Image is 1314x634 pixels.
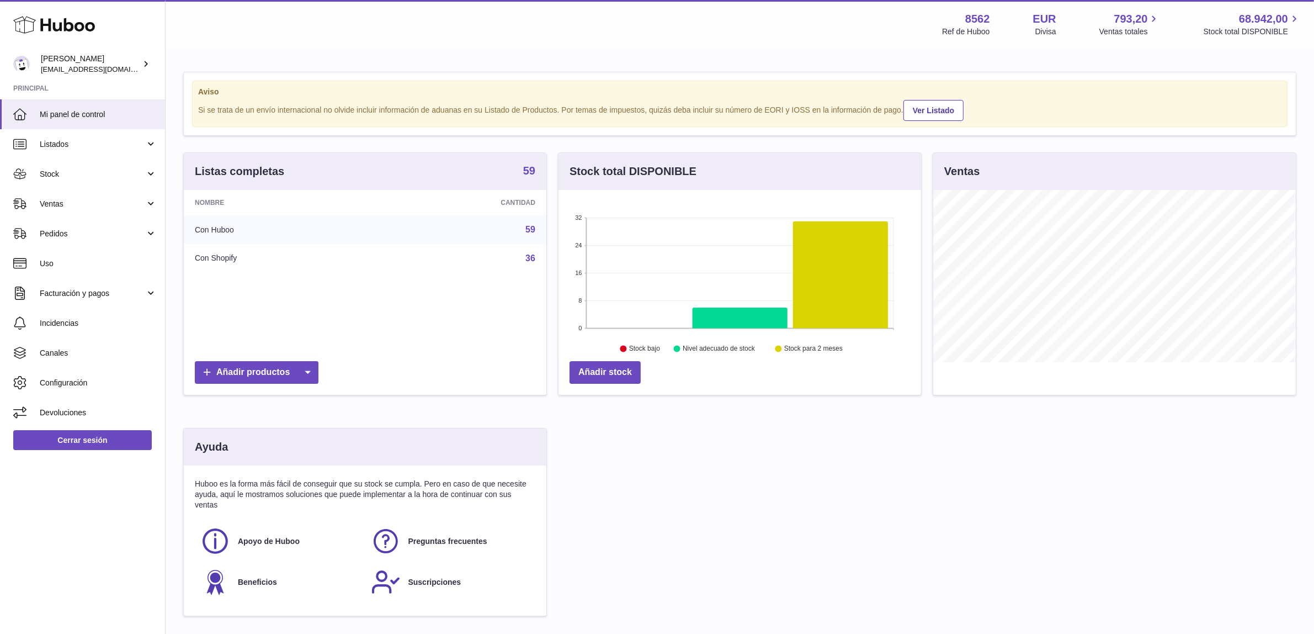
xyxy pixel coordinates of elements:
[41,54,140,75] div: [PERSON_NAME]
[784,345,843,353] text: Stock para 2 meses
[1033,12,1056,27] strong: EUR
[944,164,980,179] h3: Ventas
[570,361,641,384] a: Añadir stock
[376,190,546,215] th: Cantidad
[570,164,696,179] h3: Stock total DISPONIBLE
[195,440,228,455] h3: Ayuda
[13,56,30,72] img: internalAdmin-8562@internal.huboo.com
[238,577,277,588] span: Beneficios
[942,27,990,37] div: Ref de Huboo
[40,109,157,120] span: Mi panel de control
[40,169,145,179] span: Stock
[184,244,376,273] td: Con Shopify
[1099,27,1161,37] span: Ventas totales
[525,253,535,263] a: 36
[371,567,530,597] a: Suscripciones
[408,536,487,547] span: Preguntas frecuentes
[13,430,152,450] a: Cerrar sesión
[523,165,535,176] strong: 59
[195,361,318,384] a: Añadir productos
[1099,12,1161,37] a: 793,20 Ventas totales
[1204,12,1301,37] a: 68.942,00 Stock total DISPONIBLE
[40,318,157,329] span: Incidencias
[40,258,157,269] span: Uso
[184,215,376,244] td: Con Huboo
[41,65,162,73] span: [EMAIL_ADDRESS][DOMAIN_NAME]
[575,214,582,221] text: 32
[629,345,660,353] text: Stock bajo
[1204,27,1301,37] span: Stock total DISPONIBLE
[200,526,360,556] a: Apoyo de Huboo
[40,348,157,358] span: Canales
[965,12,990,27] strong: 8562
[525,225,535,234] a: 59
[40,408,157,418] span: Devoluciones
[575,270,582,276] text: 16
[198,87,1281,97] strong: Aviso
[40,288,145,299] span: Facturación y pagos
[238,536,300,547] span: Apoyo de Huboo
[578,297,582,304] text: 8
[575,242,582,249] text: 24
[40,229,145,239] span: Pedidos
[1239,12,1288,27] span: 68.942,00
[40,378,157,388] span: Configuración
[371,526,530,556] a: Preguntas frecuentes
[184,190,376,215] th: Nombre
[903,100,964,121] a: Ver Listado
[523,165,535,178] a: 59
[200,567,360,597] a: Beneficios
[195,479,535,510] p: Huboo es la forma más fácil de conseguir que su stock se cumpla. Pero en caso de que necesite ayu...
[578,325,582,331] text: 0
[195,164,284,179] h3: Listas completas
[198,98,1281,121] div: Si se trata de un envío internacional no olvide incluir información de aduanas en su Listado de P...
[40,199,145,209] span: Ventas
[1114,12,1148,27] span: 793,20
[40,139,145,150] span: Listados
[1035,27,1056,37] div: Divisa
[683,345,756,353] text: Nivel adecuado de stock
[408,577,461,588] span: Suscripciones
